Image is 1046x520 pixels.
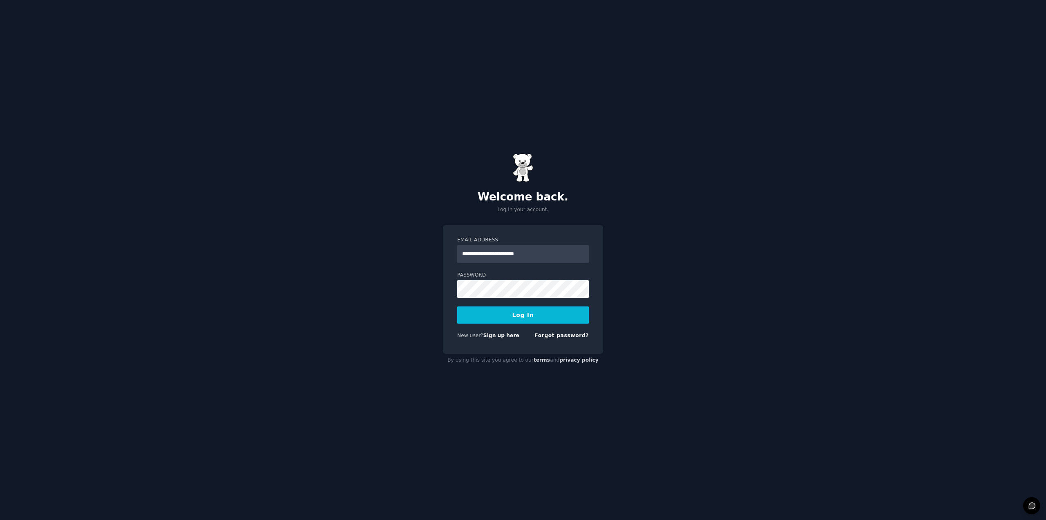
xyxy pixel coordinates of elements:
a: Forgot password? [534,333,589,338]
label: Password [457,272,589,279]
p: Log in your account. [443,206,603,214]
a: terms [534,357,550,363]
label: Email Address [457,236,589,244]
h2: Welcome back. [443,191,603,204]
img: Gummy Bear [513,153,533,182]
a: Sign up here [483,333,519,338]
button: Log In [457,306,589,324]
span: New user? [457,333,483,338]
a: privacy policy [559,357,599,363]
div: By using this site you agree to our and [443,354,603,367]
